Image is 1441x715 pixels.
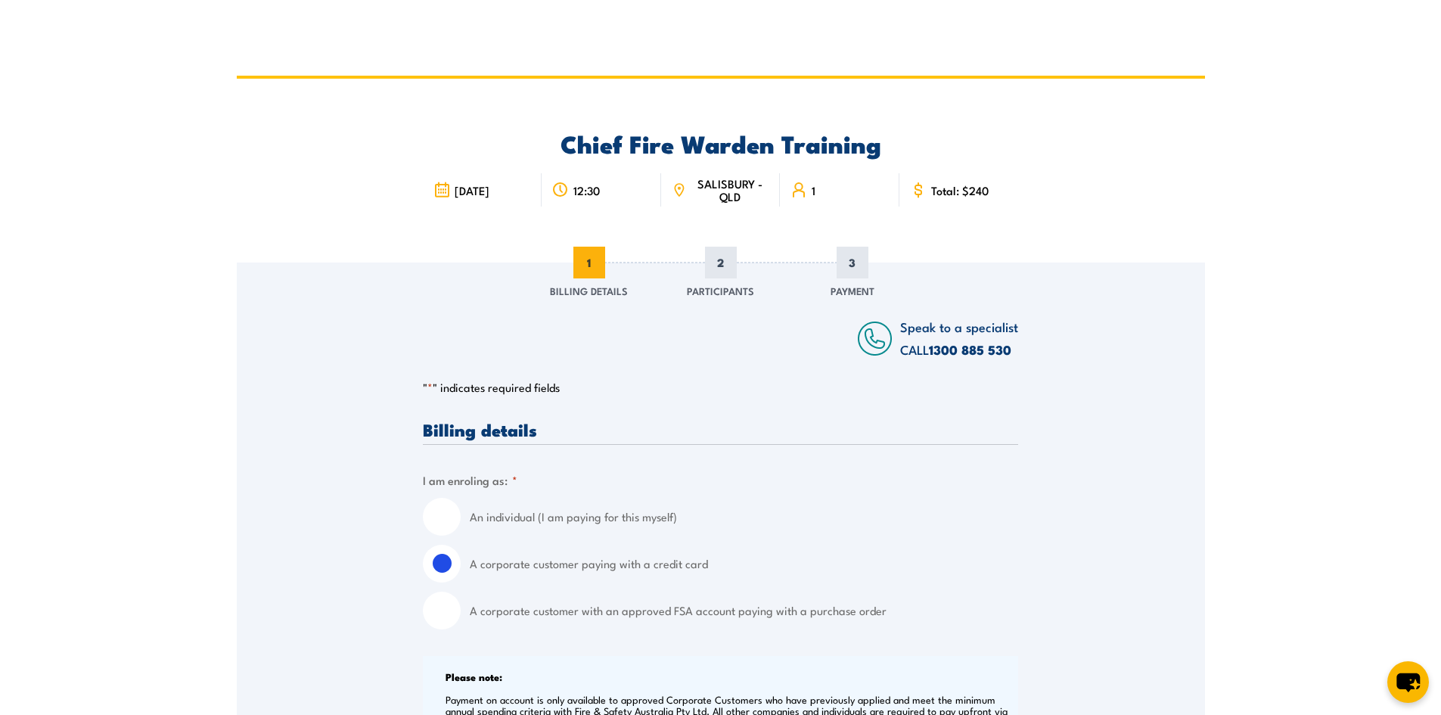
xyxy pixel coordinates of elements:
span: 12:30 [573,184,600,197]
legend: I am enroling as: [423,471,517,489]
label: A corporate customer with an approved FSA account paying with a purchase order [470,592,1018,630]
b: Please note: [446,669,502,684]
span: 2 [705,247,737,278]
label: An individual (I am paying for this myself) [470,498,1018,536]
span: Billing Details [550,283,628,298]
span: 1 [812,184,815,197]
p: " " indicates required fields [423,380,1018,395]
a: 1300 885 530 [929,340,1011,359]
h2: Chief Fire Warden Training [423,132,1018,154]
span: 3 [837,247,868,278]
span: [DATE] [455,184,489,197]
span: 1 [573,247,605,278]
h3: Billing details [423,421,1018,438]
span: Speak to a specialist CALL [900,317,1018,359]
span: Participants [687,283,754,298]
label: A corporate customer paying with a credit card [470,545,1018,583]
button: chat-button [1387,661,1429,703]
span: Total: $240 [931,184,989,197]
span: SALISBURY - QLD [691,177,769,203]
span: Payment [831,283,874,298]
